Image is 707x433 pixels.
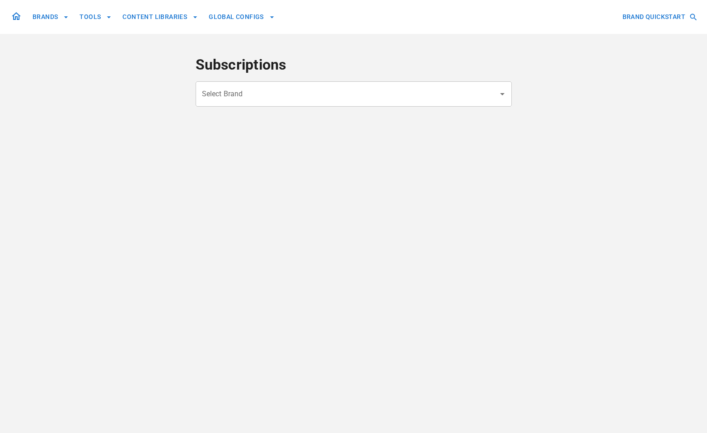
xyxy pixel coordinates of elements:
[205,9,278,25] button: GLOBAL CONFIGS
[119,9,201,25] button: CONTENT LIBRARIES
[29,9,72,25] button: BRANDS
[619,9,700,25] button: BRAND QUICKSTART
[196,56,512,74] h4: Subscriptions
[76,9,115,25] button: TOOLS
[496,88,509,100] button: Open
